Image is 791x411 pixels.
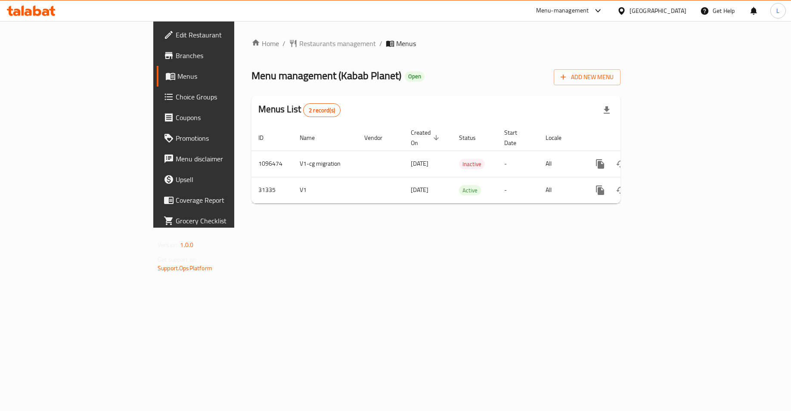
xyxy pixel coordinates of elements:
[158,254,197,265] span: Get support on:
[590,180,611,201] button: more
[176,133,279,143] span: Promotions
[539,177,583,203] td: All
[176,30,279,40] span: Edit Restaurant
[590,154,611,174] button: more
[157,45,285,66] a: Branches
[176,154,279,164] span: Menu disclaimer
[157,107,285,128] a: Coupons
[251,66,401,85] span: Menu management ( Kabab Planet )
[405,71,425,82] div: Open
[459,133,487,143] span: Status
[251,125,679,204] table: enhanced table
[300,133,326,143] span: Name
[583,125,679,151] th: Actions
[504,127,528,148] span: Start Date
[299,38,376,49] span: Restaurants management
[776,6,779,15] span: L
[411,184,428,195] span: [DATE]
[459,159,485,169] span: Inactive
[411,158,428,169] span: [DATE]
[258,103,341,117] h2: Menus List
[561,72,614,83] span: Add New Menu
[554,69,620,85] button: Add New Menu
[293,177,357,203] td: V1
[158,239,179,250] span: Version:
[157,25,285,45] a: Edit Restaurant
[596,100,617,121] div: Export file
[176,112,279,123] span: Coupons
[293,151,357,177] td: V1-cg migration
[411,127,442,148] span: Created On
[497,177,539,203] td: -
[180,239,193,250] span: 1.0.0
[459,185,481,195] span: Active
[611,180,631,201] button: Change Status
[158,263,212,274] a: Support.OpsPlatform
[258,133,275,143] span: ID
[157,148,285,169] a: Menu disclaimer
[536,6,589,16] div: Menu-management
[157,87,285,107] a: Choice Groups
[176,195,279,205] span: Coverage Report
[176,50,279,61] span: Branches
[379,38,382,49] li: /
[539,151,583,177] td: All
[364,133,394,143] span: Vendor
[304,106,340,114] span: 2 record(s)
[546,133,573,143] span: Locale
[157,190,285,210] a: Coverage Report
[157,128,285,148] a: Promotions
[630,6,686,15] div: [GEOGRAPHIC_DATA]
[177,71,279,81] span: Menus
[157,210,285,231] a: Grocery Checklist
[176,92,279,102] span: Choice Groups
[497,151,539,177] td: -
[405,73,425,80] span: Open
[611,154,631,174] button: Change Status
[289,38,376,49] a: Restaurants management
[251,38,620,49] nav: breadcrumb
[176,174,279,185] span: Upsell
[396,38,416,49] span: Menus
[157,66,285,87] a: Menus
[157,169,285,190] a: Upsell
[176,216,279,226] span: Grocery Checklist
[303,103,341,117] div: Total records count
